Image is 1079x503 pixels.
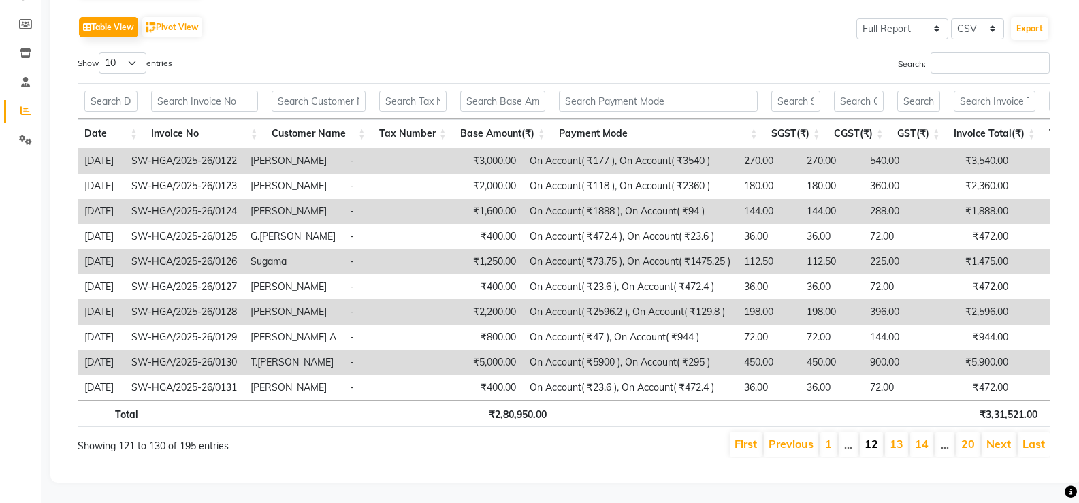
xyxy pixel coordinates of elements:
[125,350,244,375] td: SW-HGA/2025-26/0130
[800,325,863,350] td: 72.00
[863,375,920,400] td: 72.00
[863,174,920,199] td: 360.00
[950,400,1044,427] th: ₹3,31,521.00
[898,52,1050,74] label: Search:
[244,224,343,249] td: G.[PERSON_NAME]
[552,119,764,148] th: Payment Mode: activate to sort column ascending
[244,148,343,174] td: [PERSON_NAME]
[825,437,832,451] a: 1
[1011,17,1048,40] button: Export
[343,375,424,400] td: -
[920,199,1015,224] td: ₹1,888.00
[125,249,244,274] td: SW-HGA/2025-26/0126
[737,224,800,249] td: 36.00
[244,274,343,299] td: [PERSON_NAME]
[265,119,372,148] th: Customer Name: activate to sort column ascending
[737,174,800,199] td: 180.00
[735,437,757,451] a: First
[954,91,1035,112] input: Search Invoice Total(₹)
[343,174,424,199] td: -
[523,249,737,274] td: On Account( ₹73.75 ), On Account( ₹1475.25 )
[79,17,138,37] button: Table View
[800,199,863,224] td: 144.00
[144,119,265,148] th: Invoice No: activate to sort column ascending
[863,299,920,325] td: 396.00
[424,299,523,325] td: ₹2,200.00
[78,199,125,224] td: [DATE]
[244,249,343,274] td: Sugama
[142,17,202,37] button: Pivot View
[931,52,1050,74] input: Search:
[920,174,1015,199] td: ₹2,360.00
[78,224,125,249] td: [DATE]
[125,199,244,224] td: SW-HGA/2025-26/0124
[523,274,737,299] td: On Account( ₹23.6 ), On Account( ₹472.4 )
[78,375,125,400] td: [DATE]
[125,299,244,325] td: SW-HGA/2025-26/0128
[244,174,343,199] td: [PERSON_NAME]
[343,199,424,224] td: -
[78,350,125,375] td: [DATE]
[523,325,737,350] td: On Account( ₹47 ), On Account( ₹944 )
[78,52,172,74] label: Show entries
[897,91,940,112] input: Search GST(₹)
[863,199,920,224] td: 288.00
[863,325,920,350] td: 144.00
[523,224,737,249] td: On Account( ₹472.4 ), On Account( ₹23.6 )
[800,249,863,274] td: 112.50
[915,437,929,451] a: 14
[920,350,1015,375] td: ₹5,900.00
[78,249,125,274] td: [DATE]
[272,91,366,112] input: Search Customer Name
[920,375,1015,400] td: ₹472.00
[244,199,343,224] td: [PERSON_NAME]
[890,437,903,451] a: 13
[863,274,920,299] td: 72.00
[764,119,827,148] th: SGST(₹): activate to sort column ascending
[146,22,156,33] img: pivot.png
[244,299,343,325] td: [PERSON_NAME]
[244,325,343,350] td: [PERSON_NAME] A
[920,274,1015,299] td: ₹472.00
[424,325,523,350] td: ₹800.00
[771,91,820,112] input: Search SGST(₹)
[151,91,258,112] input: Search Invoice No
[523,375,737,400] td: On Account( ₹23.6 ), On Account( ₹472.4 )
[343,274,424,299] td: -
[769,437,814,451] a: Previous
[863,224,920,249] td: 72.00
[800,299,863,325] td: 198.00
[559,91,758,112] input: Search Payment Mode
[961,437,975,451] a: 20
[424,375,523,400] td: ₹400.00
[737,325,800,350] td: 72.00
[737,274,800,299] td: 36.00
[523,299,737,325] td: On Account( ₹2596.2 ), On Account( ₹129.8 )
[460,91,545,112] input: Search Base Amount(₹)
[920,249,1015,274] td: ₹1,475.00
[834,91,884,112] input: Search CGST(₹)
[737,350,800,375] td: 450.00
[800,375,863,400] td: 36.00
[343,325,424,350] td: -
[863,148,920,174] td: 540.00
[125,274,244,299] td: SW-HGA/2025-26/0127
[737,299,800,325] td: 198.00
[78,148,125,174] td: [DATE]
[1022,437,1045,451] a: Last
[920,325,1015,350] td: ₹944.00
[523,148,737,174] td: On Account( ₹177 ), On Account( ₹3540 )
[424,274,523,299] td: ₹400.00
[890,119,947,148] th: GST(₹): activate to sort column ascending
[737,199,800,224] td: 144.00
[800,224,863,249] td: 36.00
[78,431,471,453] div: Showing 121 to 130 of 195 entries
[125,375,244,400] td: SW-HGA/2025-26/0131
[947,119,1042,148] th: Invoice Total(₹): activate to sort column ascending
[343,148,424,174] td: -
[125,174,244,199] td: SW-HGA/2025-26/0123
[78,174,125,199] td: [DATE]
[424,174,523,199] td: ₹2,000.00
[372,119,453,148] th: Tax Number: activate to sort column ascending
[737,148,800,174] td: 270.00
